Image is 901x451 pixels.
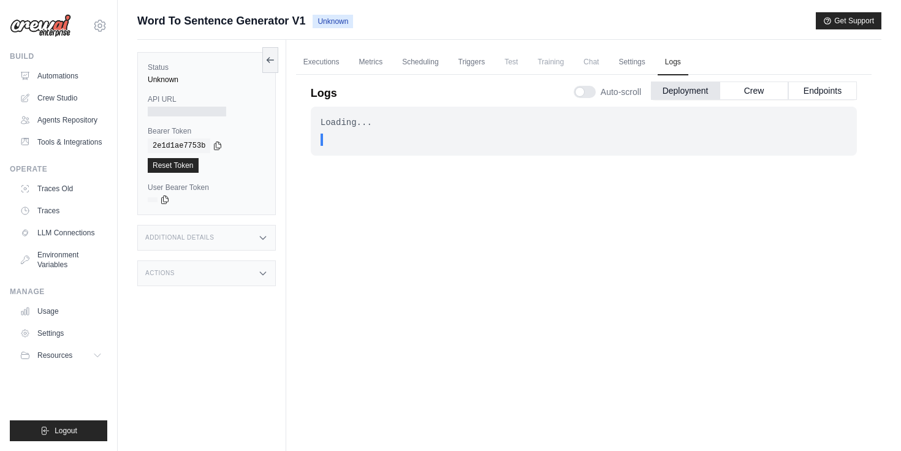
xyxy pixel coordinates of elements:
label: Status [148,63,265,72]
label: Bearer Token [148,126,265,136]
p: Logs [311,85,337,102]
a: Reset Token [148,158,199,173]
h3: Additional Details [145,234,214,241]
span: Test [497,50,525,74]
a: Executions [296,50,347,75]
a: Agents Repository [15,110,107,130]
a: Scheduling [395,50,446,75]
h3: Actions [145,270,175,277]
span: Logout [55,426,77,436]
img: Logo [10,14,71,37]
a: Traces [15,201,107,221]
button: Get Support [816,12,881,29]
span: Resources [37,351,72,360]
label: API URL [148,94,265,104]
a: Triggers [451,50,493,75]
a: Environment Variables [15,245,107,275]
a: Crew Studio [15,88,107,108]
span: Auto-scroll [601,86,641,98]
button: Logout [10,420,107,441]
a: Metrics [352,50,390,75]
a: Settings [15,324,107,343]
button: Endpoints [788,81,857,100]
a: Logs [658,50,688,75]
span: Word To Sentence Generator V1 [137,12,305,29]
span: . [333,134,338,146]
div: Operate [10,164,107,174]
button: Deployment [651,81,720,100]
a: Settings [611,50,652,75]
a: Usage [15,301,107,321]
span: Unknown [313,15,353,28]
div: Manage [10,287,107,297]
span: Chat is not available until the deployment is complete [576,50,606,74]
button: Crew [720,81,788,100]
code: 2e1d1ae7753b [148,138,210,153]
div: Build [10,51,107,61]
button: Resources [15,346,107,365]
span: Training is not available until the deployment is complete [530,50,571,74]
div: Unknown [148,75,265,85]
div: Loading... [321,116,847,129]
a: LLM Connections [15,223,107,243]
a: Traces Old [15,179,107,199]
a: Automations [15,66,107,86]
label: User Bearer Token [148,183,265,192]
a: Tools & Integrations [15,132,107,152]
